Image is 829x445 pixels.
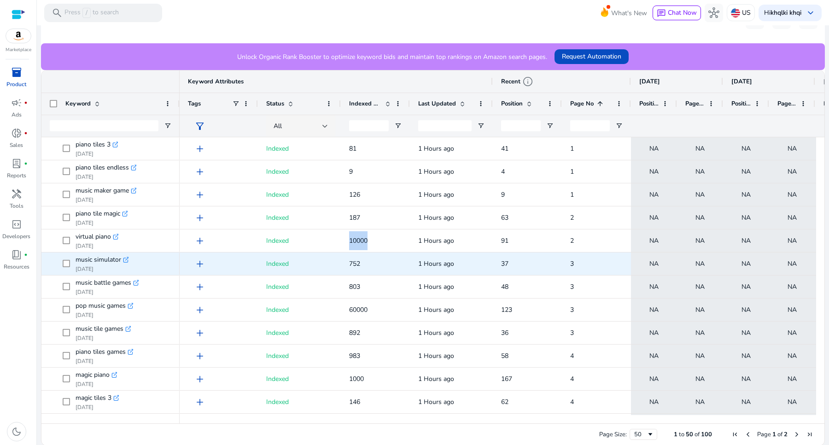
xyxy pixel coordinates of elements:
[630,429,657,440] div: Page Size
[6,29,31,43] img: amazon.svg
[76,369,110,381] span: magic piano
[788,392,797,411] span: NA
[570,236,574,245] span: 2
[501,213,508,222] span: 63
[418,213,454,222] span: 1 Hours ago
[731,77,752,86] span: [DATE]
[570,213,574,222] span: 2
[695,185,705,204] span: NA
[6,80,26,88] p: Product
[418,375,454,383] span: 1 Hours ago
[266,259,289,268] span: Indexed
[649,300,659,319] span: NA
[788,208,797,227] span: NA
[349,100,381,108] span: Indexed Products
[649,277,659,296] span: NA
[266,375,289,383] span: Indexed
[634,430,647,439] div: 50
[570,328,574,337] span: 3
[11,97,22,108] span: campaign
[266,190,289,199] span: Indexed
[10,202,23,210] p: Tools
[772,430,776,439] span: 1
[695,162,705,181] span: NA
[649,369,659,388] span: NA
[76,253,121,266] span: music simulator
[76,207,120,220] span: piano tile magic
[570,305,574,314] span: 3
[695,392,705,411] span: NA
[349,167,353,176] span: 9
[76,242,118,250] p: [DATE]
[695,254,705,273] span: NA
[76,404,119,411] p: [DATE]
[11,67,22,78] span: inventory_2
[611,5,647,21] span: What's New
[76,276,131,289] span: music battle games
[570,259,574,268] span: 3
[418,282,454,291] span: 1 Hours ago
[764,10,801,16] p: Hi
[501,305,512,314] span: 123
[501,398,508,406] span: 62
[266,282,289,291] span: Indexed
[501,259,508,268] span: 37
[194,121,205,132] span: filter_alt
[649,323,659,342] span: NA
[695,139,705,158] span: NA
[741,208,751,227] span: NA
[418,259,454,268] span: 1 Hours ago
[695,231,705,250] span: NA
[741,346,751,365] span: NA
[695,277,705,296] span: NA
[188,77,244,86] span: Keyword Attributes
[708,7,719,18] span: hub
[570,375,574,383] span: 4
[82,8,91,18] span: /
[741,323,751,342] span: NA
[731,8,740,18] img: us.svg
[501,190,505,199] span: 9
[76,184,129,197] span: music maker game
[570,144,574,153] span: 1
[570,190,574,199] span: 1
[76,334,131,342] p: [DATE]
[76,219,128,227] p: [DATE]
[76,299,126,312] span: pop music games
[11,249,22,260] span: book_4
[788,346,797,365] span: NA
[679,430,684,439] span: to
[695,323,705,342] span: NA
[570,398,574,406] span: 4
[570,100,594,108] span: Page No
[76,345,126,358] span: piano tiles games
[274,122,282,130] span: All
[501,328,508,337] span: 36
[649,139,659,158] span: NA
[76,173,136,181] p: [DATE]
[349,259,360,268] span: 752
[805,7,816,18] span: keyboard_arrow_down
[668,8,697,17] span: Chat Now
[501,282,508,291] span: 48
[793,431,800,438] div: Next Page
[266,213,289,222] span: Indexed
[741,231,751,250] span: NA
[741,369,751,388] span: NA
[649,392,659,411] span: NA
[685,100,705,108] span: Page No
[24,162,28,165] span: fiber_manual_record
[501,351,508,360] span: 58
[76,322,123,335] span: music tile games
[418,167,454,176] span: 1 Hours ago
[418,144,454,153] span: 1 Hours ago
[501,167,505,176] span: 4
[546,122,554,129] button: Open Filter Menu
[501,144,508,153] span: 41
[349,190,360,199] span: 126
[24,131,28,135] span: fiber_manual_record
[562,52,621,61] span: Request Automation
[11,158,22,169] span: lab_profile
[418,100,456,108] span: Last Updated
[11,188,22,199] span: handyman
